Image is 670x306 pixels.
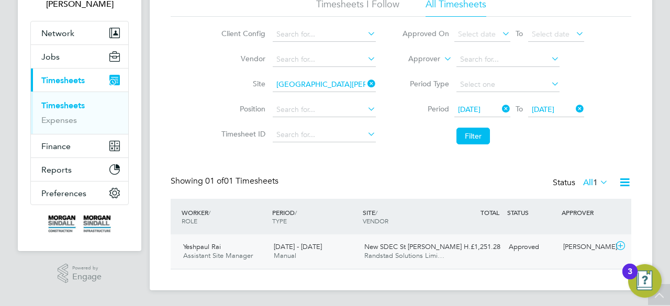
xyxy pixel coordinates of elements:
input: Search for... [273,77,376,92]
span: Preferences [41,188,86,198]
span: / [295,208,297,217]
input: Search for... [273,128,376,142]
span: To [512,27,526,40]
input: Search for... [273,52,376,67]
span: Reports [41,165,72,175]
span: [DATE] [458,105,481,114]
div: [PERSON_NAME] [559,239,613,256]
span: [DATE] [532,105,554,114]
input: Search for... [273,27,376,42]
button: Filter [456,128,490,144]
a: Expenses [41,115,77,125]
span: Engage [72,273,102,281]
div: Status [553,176,610,190]
label: Approver [393,54,440,64]
span: Network [41,28,74,38]
label: Approved On [402,29,449,38]
span: TOTAL [481,208,499,217]
span: 01 of [205,176,224,186]
div: Timesheets [31,92,128,134]
label: Client Config [218,29,265,38]
a: Powered byEngage [58,264,102,284]
div: £1,251.28 [450,239,505,256]
span: 1 [593,177,598,188]
span: ROLE [182,217,197,225]
label: Position [218,104,265,114]
span: VENDOR [363,217,388,225]
a: Go to home page [30,216,129,232]
span: Randstad Solutions Limi… [364,251,444,260]
div: PERIOD [270,203,360,230]
span: Select date [532,29,569,39]
button: Reports [31,158,128,181]
a: Timesheets [41,100,85,110]
label: Period Type [402,79,449,88]
span: [DATE] - [DATE] [274,242,322,251]
span: Assistant Site Manager [183,251,253,260]
span: Finance [41,141,71,151]
div: SITE [360,203,451,230]
div: Showing [171,176,281,187]
button: Network [31,21,128,44]
button: Open Resource Center, 3 new notifications [628,264,662,298]
label: All [583,177,608,188]
span: New SDEC St [PERSON_NAME] H… [364,242,475,251]
div: STATUS [505,203,559,222]
label: Period [402,104,449,114]
label: Vendor [218,54,265,63]
input: Select one [456,77,560,92]
label: Timesheet ID [218,129,265,139]
span: Jobs [41,52,60,62]
span: Yeshpaul Rai [183,242,221,251]
span: To [512,102,526,116]
span: 01 Timesheets [205,176,278,186]
span: / [375,208,377,217]
img: morgansindall-logo-retina.png [48,216,111,232]
div: WORKER [179,203,270,230]
span: TYPE [272,217,287,225]
span: Powered by [72,264,102,273]
span: Manual [274,251,296,260]
button: Finance [31,134,128,157]
span: / [208,208,210,217]
span: Select date [458,29,496,39]
div: APPROVER [559,203,613,222]
input: Search for... [273,103,376,117]
input: Search for... [456,52,560,67]
span: Timesheets [41,75,85,85]
button: Preferences [31,182,128,205]
button: Jobs [31,45,128,68]
button: Timesheets [31,69,128,92]
label: Site [218,79,265,88]
div: 3 [628,271,632,285]
div: Approved [505,239,559,256]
